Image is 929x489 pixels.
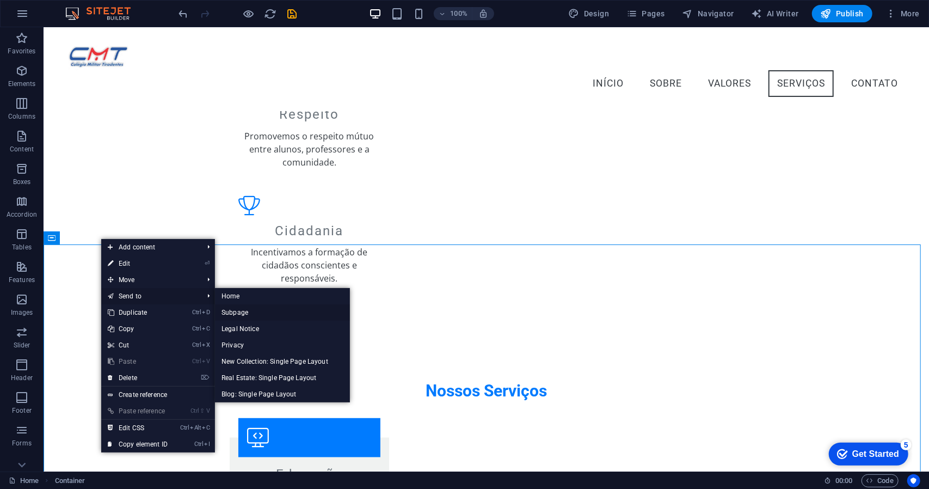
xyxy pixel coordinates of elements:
i: V [202,358,210,365]
i: On resize automatically adjust zoom level to fit chosen device. [478,9,488,19]
a: Legal Notice [215,321,350,337]
p: Features [9,276,35,284]
span: Publish [821,8,864,19]
button: Design [564,5,614,22]
div: Get Started 5 items remaining, 0% complete [9,5,88,28]
h6: Session time [824,474,853,487]
span: Move [101,272,199,288]
i: ⏎ [205,260,210,267]
button: undo [177,7,190,20]
button: Click here to leave preview mode and continue editing [242,7,255,20]
span: AI Writer [752,8,799,19]
button: Navigator [678,5,739,22]
a: New Collection: Single Page Layout [215,353,350,370]
a: CtrlDDuplicate [101,304,174,321]
button: Code [862,474,899,487]
div: 5 [81,2,91,13]
i: ⌦ [201,374,210,381]
a: Home [215,288,350,304]
span: Navigator [682,8,734,19]
i: Ctrl [192,358,201,365]
button: save [286,7,299,20]
button: Usercentrics [907,474,920,487]
i: I [204,441,210,448]
a: Real Estate: Single Page Layout [215,370,350,386]
div: Design (Ctrl+Alt+Y) [564,5,614,22]
i: Save (Ctrl+S) [286,8,299,20]
span: Pages [626,8,665,19]
i: Ctrl [190,407,199,414]
button: Pages [622,5,669,22]
p: Content [10,145,34,154]
nav: breadcrumb [55,474,85,487]
p: Footer [12,406,32,415]
i: Ctrl [181,424,189,431]
p: Elements [8,80,36,88]
span: Design [569,8,610,19]
p: Forms [12,439,32,448]
i: C [202,424,210,431]
button: More [881,5,924,22]
p: Slider [14,341,30,350]
i: Ctrl [194,441,203,448]
p: Accordion [7,210,37,219]
i: Ctrl [192,325,201,332]
i: C [202,325,210,332]
div: Get Started [32,12,79,22]
i: Ctrl [192,341,201,349]
img: Editor Logo [63,7,144,20]
button: Publish [812,5,872,22]
i: Ctrl [192,309,201,316]
a: CtrlAltCEdit CSS [101,420,174,436]
a: Send to [101,288,199,304]
button: reload [264,7,277,20]
a: Click to cancel selection. Double-click to open Pages [9,474,39,487]
span: Add content [101,239,199,255]
p: Header [11,374,33,382]
p: Boxes [13,178,31,186]
span: 00 00 [835,474,852,487]
a: ⌦Delete [101,370,174,386]
h6: 100% [450,7,467,20]
button: AI Writer [747,5,803,22]
span: Click to select. Double-click to edit [55,474,85,487]
i: ⇧ [200,407,205,414]
a: Create reference [101,387,215,403]
p: Tables [12,243,32,252]
a: ⏎Edit [101,255,174,272]
p: Images [11,308,33,317]
i: Alt [190,424,201,431]
i: X [202,341,210,349]
i: Reload page [264,8,277,20]
a: CtrlICopy element ID [101,436,174,453]
a: CtrlCCopy [101,321,174,337]
i: Undo: Move elements (Ctrl+Z) [177,8,190,20]
button: 100% [434,7,472,20]
a: CtrlXCut [101,337,174,353]
a: Privacy [215,337,350,353]
a: CtrlVPaste [101,353,174,370]
span: : [843,476,845,485]
a: Blog: Single Page Layout [215,386,350,402]
a: Subpage [215,304,350,321]
i: V [206,407,210,414]
a: Ctrl⇧VPaste reference [101,403,174,419]
p: Columns [8,112,35,121]
span: Code [866,474,894,487]
i: D [202,309,210,316]
span: More [885,8,920,19]
p: Favorites [8,47,35,56]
